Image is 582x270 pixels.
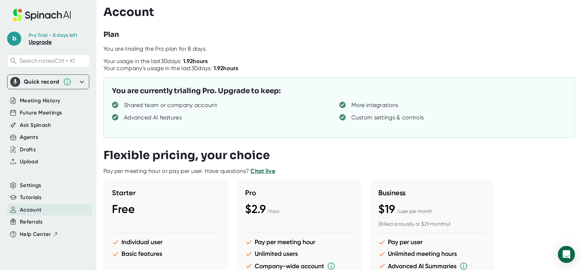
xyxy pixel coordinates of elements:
[112,250,220,258] li: Basic features
[20,218,43,226] button: Referrals
[29,39,52,45] a: Upgrade
[351,114,424,121] div: Custom settings & controls
[124,102,217,109] div: Shared team or company account
[396,208,432,214] span: / user per month
[10,75,86,89] div: Quick record
[245,202,266,216] span: $2.9
[103,58,208,65] div: Your usage in the last 30 days:
[20,230,51,238] span: Help Center
[112,202,135,216] span: Free
[250,168,275,174] a: Chat live
[112,189,220,197] h3: Starter
[24,78,60,85] div: Quick record
[124,114,182,121] div: Advanced AI features
[20,206,41,214] button: Account
[245,238,353,246] li: Pay per meeting hour
[351,102,399,109] div: More integrations
[245,189,353,197] h3: Pro
[20,133,38,141] button: Agents
[378,202,395,216] span: $19
[20,121,51,129] button: Ask Spinach
[20,230,58,238] button: Help Center
[103,45,582,52] div: You are trialing the Pro plan for 8 days.
[103,168,275,175] div: Pay per meeting hour or pay per user. Have questions?
[112,238,220,246] li: Individual user
[214,65,238,72] b: 1.92 hours
[20,193,41,202] button: Tutorials
[20,181,41,190] button: Settings
[183,58,208,64] b: 1.92 hours
[20,158,38,166] button: Upload
[19,57,75,64] span: Search notes (Ctrl + K)
[103,5,154,19] h3: Account
[378,250,486,258] li: Unlimited meeting hours
[103,29,119,40] h3: Plan
[20,97,60,105] button: Meeting History
[112,86,281,96] h3: You are currently trialing Pro. Upgrade to keep:
[29,32,77,39] div: Pro Trial - 8 days left
[245,250,353,258] li: Unlimited users
[7,32,21,46] span: b
[20,146,36,154] button: Drafts
[378,221,486,227] div: (Billed annually or $29 monthly)
[103,65,238,72] div: Your company's usage in the last 30 days:
[558,246,575,263] div: Open Intercom Messenger
[20,109,62,117] button: Future Meetings
[378,238,486,246] li: Pay per user
[103,148,270,162] h3: Flexible pricing, your choice
[378,189,486,197] h3: Business
[267,208,279,214] span: / hour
